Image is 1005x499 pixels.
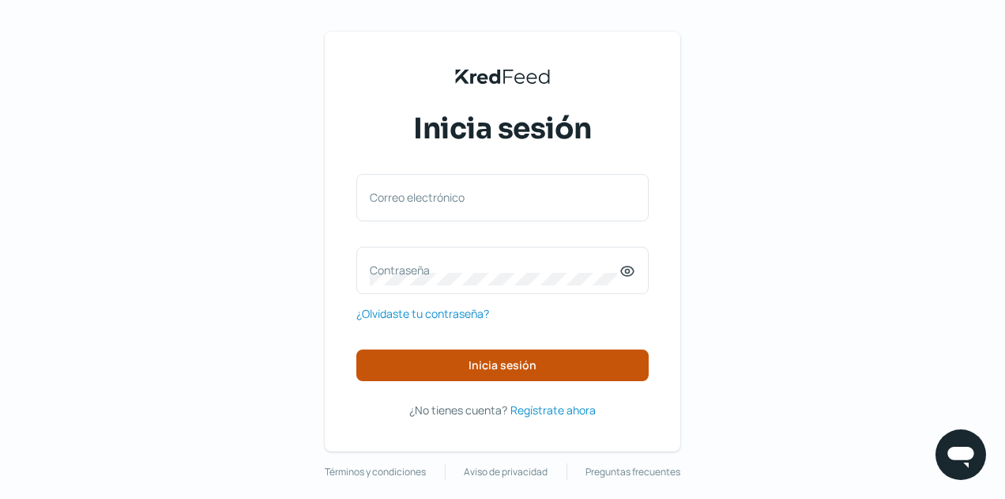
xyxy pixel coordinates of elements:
[356,350,649,381] button: Inicia sesión
[945,439,977,471] img: chatIcon
[510,400,596,420] a: Regístrate ahora
[356,304,489,323] a: ¿Olvidaste tu contraseña?
[464,463,548,481] a: Aviso de privacidad
[370,190,619,205] label: Correo electrónico
[413,109,592,149] span: Inicia sesión
[469,360,536,371] span: Inicia sesión
[370,263,619,278] label: Contraseña
[409,403,507,418] span: ¿No tienes cuenta?
[325,463,426,481] a: Términos y condiciones
[585,463,680,481] a: Preguntas frecuentes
